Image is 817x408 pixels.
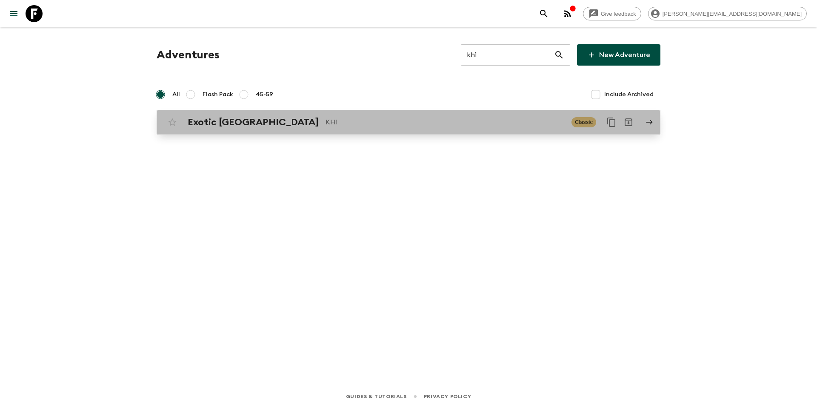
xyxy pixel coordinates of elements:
[620,114,637,131] button: Archive
[577,44,660,66] a: New Adventure
[188,117,319,128] h2: Exotic [GEOGRAPHIC_DATA]
[571,117,596,127] span: Classic
[648,7,807,20] div: [PERSON_NAME][EMAIL_ADDRESS][DOMAIN_NAME]
[5,5,22,22] button: menu
[172,90,180,99] span: All
[326,117,565,127] p: KH1
[603,114,620,131] button: Duplicate for 45-59
[346,392,407,401] a: Guides & Tutorials
[203,90,233,99] span: Flash Pack
[157,110,660,135] a: Exotic [GEOGRAPHIC_DATA]KH1ClassicDuplicate for 45-59Archive
[424,392,471,401] a: Privacy Policy
[256,90,273,99] span: 45-59
[583,7,641,20] a: Give feedback
[535,5,552,22] button: search adventures
[604,90,654,99] span: Include Archived
[596,11,641,17] span: Give feedback
[658,11,806,17] span: [PERSON_NAME][EMAIL_ADDRESS][DOMAIN_NAME]
[461,43,554,67] input: e.g. AR1, Argentina
[157,46,220,63] h1: Adventures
